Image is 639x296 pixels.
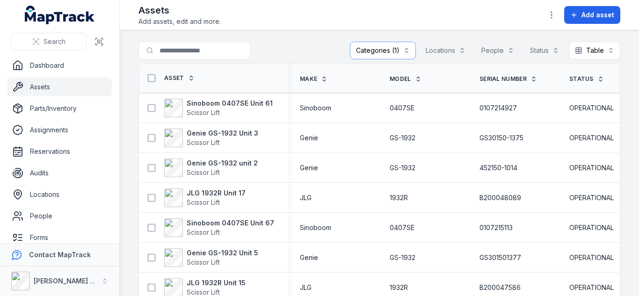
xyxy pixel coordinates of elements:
[187,248,258,258] strong: Genie GS-1932 Unit 5
[420,42,472,59] button: Locations
[479,193,521,202] span: B200048089
[7,185,112,204] a: Locations
[164,159,258,177] a: Genie GS-1932 unit 2Scissor Lift
[569,75,604,83] a: Status
[569,253,614,262] span: OPERATIONAL
[390,75,411,83] span: Model
[479,163,517,173] span: 452150-1014
[300,163,318,173] span: Genie
[479,75,527,83] span: Serial Number
[187,288,220,296] span: Scissor Lift
[524,42,565,59] button: Status
[44,37,65,46] span: Search
[187,278,246,288] strong: JLG 1932R Unit 15
[7,121,112,139] a: Assignments
[34,277,99,285] strong: [PERSON_NAME] Air
[187,258,220,266] span: Scissor Lift
[300,133,318,143] span: Genie
[138,17,221,26] span: Add assets, edit and more.
[29,251,91,259] strong: Contact MapTrack
[390,103,414,113] span: 0407SE
[7,228,112,247] a: Forms
[11,33,87,51] button: Search
[479,103,517,113] span: 0107214927
[187,129,258,138] strong: Genie GS-1932 Unit 3
[7,142,112,161] a: Reservations
[479,283,521,292] span: B200047586
[300,75,327,83] a: Make
[475,42,520,59] button: People
[25,6,95,24] a: MapTrack
[187,198,220,206] span: Scissor Lift
[479,133,523,143] span: GS30150-1375
[564,6,620,24] button: Add asset
[187,108,220,116] span: Scissor Lift
[569,193,614,202] span: OPERATIONAL
[390,133,415,143] span: GS-1932
[569,42,620,59] button: Table
[300,75,317,83] span: Make
[164,74,195,82] a: Asset
[187,168,220,176] span: Scissor Lift
[390,253,415,262] span: GS-1932
[569,283,614,292] span: OPERATIONAL
[569,133,614,143] span: OPERATIONAL
[164,99,273,117] a: Sinoboom 0407SE Unit 61Scissor Lift
[7,164,112,182] a: Audits
[569,163,614,173] span: OPERATIONAL
[300,223,331,232] span: Sinoboom
[187,188,246,198] strong: JLG 1932R Unit 17
[7,56,112,75] a: Dashboard
[390,163,415,173] span: GS-1932
[479,223,513,232] span: 0107215113
[569,103,614,113] span: OPERATIONAL
[581,10,614,20] span: Add asset
[569,223,614,232] span: OPERATIONAL
[187,159,258,168] strong: Genie GS-1932 unit 2
[300,253,318,262] span: Genie
[569,75,594,83] span: Status
[164,129,258,147] a: Genie GS-1932 Unit 3Scissor Lift
[390,193,408,202] span: 1932R
[187,99,273,108] strong: Sinoboom 0407SE Unit 61
[7,207,112,225] a: People
[187,138,220,146] span: Scissor Lift
[479,253,521,262] span: GS301501377
[390,75,421,83] a: Model
[187,218,274,228] strong: Sinoboom 0407SE Unit 67
[7,99,112,118] a: Parts/Inventory
[390,223,414,232] span: 0407SE
[164,248,258,267] a: Genie GS-1932 Unit 5Scissor Lift
[390,283,408,292] span: 1932R
[164,218,274,237] a: Sinoboom 0407SE Unit 67Scissor Lift
[187,228,220,236] span: Scissor Lift
[164,74,184,82] span: Asset
[479,75,537,83] a: Serial Number
[7,78,112,96] a: Assets
[350,42,416,59] button: Categories (1)
[300,193,312,202] span: JLG
[164,188,246,207] a: JLG 1932R Unit 17Scissor Lift
[138,4,221,17] h2: Assets
[300,103,331,113] span: Sinoboom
